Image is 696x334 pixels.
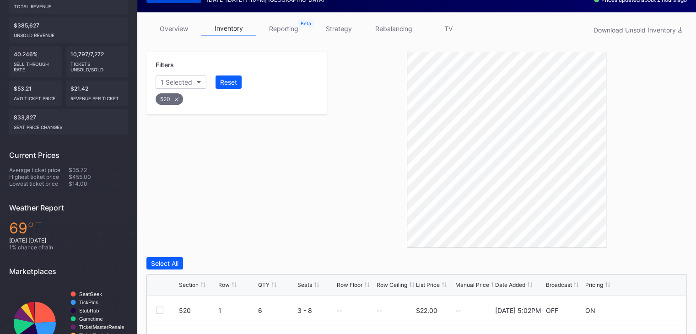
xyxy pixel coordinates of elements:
text: SeatGeek [79,291,102,297]
div: Lowest ticket price [9,180,69,187]
text: Gametime [79,316,103,322]
div: Current Prices [9,151,128,160]
div: $455.00 [69,173,128,180]
button: Select All [146,257,183,269]
div: Download Unsold Inventory [593,26,682,34]
div: 1 % chance of rain [9,244,128,251]
div: 520 [156,93,183,105]
div: QTY [258,281,270,288]
div: List Price [416,281,440,288]
div: Marketplaces [9,267,128,276]
div: 6 [258,307,295,314]
div: $21.42 [66,81,129,106]
a: TV [421,22,476,36]
button: Reset [216,75,242,89]
div: 833,827 [9,109,128,135]
div: $385,627 [9,17,128,43]
div: 1 [218,307,255,314]
div: $14.00 [69,180,128,187]
div: Row Ceiling [377,281,407,288]
div: seat price changes [14,121,124,130]
div: -- [455,307,492,314]
button: Download Unsold Inventory [589,24,687,36]
div: -- [337,307,342,314]
a: inventory [201,22,256,36]
div: Seats [297,281,312,288]
div: Broadcast [545,281,572,288]
text: TicketMasterResale [79,324,124,330]
span: ℉ [27,219,43,237]
a: reporting [256,22,311,36]
text: TickPick [79,300,98,305]
div: [DATE] 5:02PM [495,307,541,314]
div: Highest ticket price [9,173,69,180]
div: $53.21 [9,81,62,106]
div: Row Floor [337,281,362,288]
div: Sell Through Rate [14,58,58,72]
div: Date Added [495,281,525,288]
div: [DATE] [DATE] [9,237,128,244]
div: 3 - 8 [297,307,335,314]
div: $35.72 [69,167,128,173]
div: ON [585,307,595,314]
div: Manual Price [455,281,489,288]
div: Tickets Unsold/Sold [70,58,124,72]
div: 40.246% [9,46,62,77]
div: Weather Report [9,203,128,212]
div: Avg ticket price [14,92,58,101]
div: 520 [179,307,216,314]
div: -- [377,307,382,314]
div: 10,797/7,272 [66,46,129,77]
div: Select All [151,259,178,267]
a: rebalancing [366,22,421,36]
div: $22.00 [416,307,437,314]
div: Pricing [585,281,603,288]
button: 1 Selected [156,75,206,89]
div: Row [218,281,230,288]
div: Section [179,281,199,288]
div: 1 Selected [161,78,192,86]
div: OFF [545,307,558,314]
div: Reset [220,78,237,86]
text: StubHub [79,308,99,313]
div: Unsold Revenue [14,29,124,38]
div: Average ticket price [9,167,69,173]
div: 69 [9,219,128,237]
div: Revenue per ticket [70,92,124,101]
a: strategy [311,22,366,36]
a: overview [146,22,201,36]
div: Filters [156,61,318,69]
